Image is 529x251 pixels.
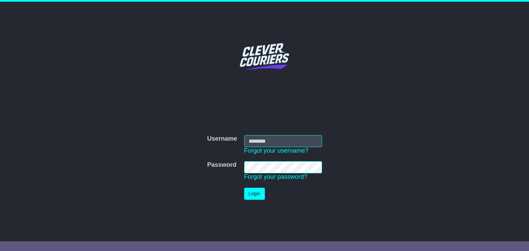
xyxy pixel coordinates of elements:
[207,161,236,169] label: Password
[235,27,294,86] img: Clever Couriers
[207,135,237,143] label: Username
[244,188,265,200] button: Login
[244,173,308,180] a: Forgot your password?
[244,147,309,154] a: Forgot your username?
